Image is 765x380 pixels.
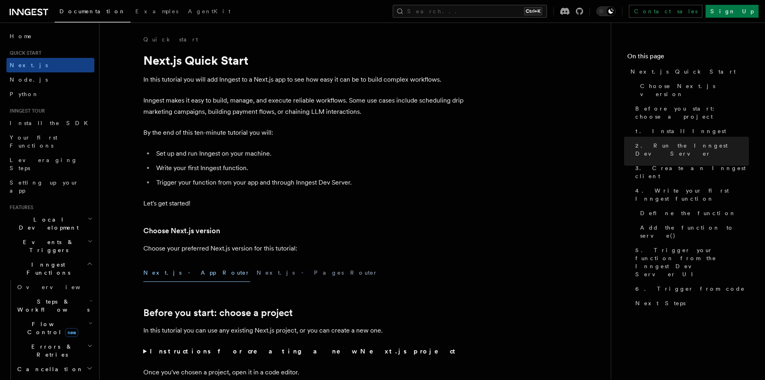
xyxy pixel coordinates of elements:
p: Let's get started! [143,198,465,209]
li: Set up and run Inngest on your machine. [154,148,465,159]
a: Overview [14,280,94,294]
button: Flow Controlnew [14,317,94,339]
span: Features [6,204,33,211]
span: Inngest tour [6,108,45,114]
span: Setting up your app [10,179,79,194]
a: Choose Next.js version [637,79,749,101]
p: Choose your preferred Next.js version for this tutorial: [143,243,465,254]
button: Errors & Retries [14,339,94,362]
span: Next Steps [635,299,685,307]
button: Steps & Workflows [14,294,94,317]
a: Quick start [143,35,198,43]
span: Flow Control [14,320,88,336]
p: Once you've chosen a project, open it in a code editor. [143,367,465,378]
h1: Next.js Quick Start [143,53,465,68]
h4: On this page [627,51,749,64]
a: Add the function to serve() [637,220,749,243]
li: Write your first Inngest function. [154,162,465,174]
a: Home [6,29,94,43]
span: Cancellation [14,365,84,373]
a: Install the SDK [6,116,94,130]
button: Events & Triggers [6,235,94,257]
a: 3. Create an Inngest client [632,161,749,183]
button: Inngest Functions [6,257,94,280]
a: Define the function [637,206,749,220]
span: 2. Run the Inngest Dev Server [635,142,749,158]
button: Local Development [6,212,94,235]
p: By the end of this ten-minute tutorial you will: [143,127,465,138]
span: Define the function [640,209,736,217]
span: 1. Install Inngest [635,127,726,135]
a: 2. Run the Inngest Dev Server [632,138,749,161]
button: Cancellation [14,362,94,376]
span: 3. Create an Inngest client [635,164,749,180]
button: Toggle dark mode [596,6,616,16]
span: Choose Next.js version [640,82,749,98]
span: 6. Trigger from code [635,285,745,293]
a: 4. Write your first Inngest function [632,183,749,206]
a: Your first Functions [6,130,94,153]
a: Choose Next.js version [143,225,220,236]
span: Python [10,91,39,97]
a: Node.js [6,72,94,87]
a: Setting up your app [6,175,94,198]
span: Next.js [10,62,48,68]
span: Inngest Functions [6,261,87,277]
kbd: Ctrl+K [524,7,542,15]
span: AgentKit [188,8,231,14]
button: Next.js - App Router [143,264,250,282]
span: Add the function to serve() [640,224,749,240]
button: Search...Ctrl+K [393,5,547,18]
button: Next.js - Pages Router [257,264,378,282]
span: 4. Write your first Inngest function [635,187,749,203]
span: Examples [135,8,178,14]
p: Inngest makes it easy to build, manage, and execute reliable workflows. Some use cases include sc... [143,95,465,117]
span: Install the SDK [10,120,93,126]
a: AgentKit [183,2,235,22]
a: Next Steps [632,296,749,310]
span: new [65,328,78,337]
span: Local Development [6,216,88,232]
a: Documentation [55,2,131,23]
p: In this tutorial you can use any existing Next.js project, or you can create a new one. [143,325,465,336]
summary: Instructions for creating a new Next.js project [143,346,465,357]
a: 5. Trigger your function from the Inngest Dev Server UI [632,243,749,281]
a: Next.js [6,58,94,72]
span: Home [10,32,32,40]
span: Steps & Workflows [14,298,90,314]
span: Quick start [6,50,41,56]
span: 5. Trigger your function from the Inngest Dev Server UI [635,246,749,278]
a: Contact sales [629,5,702,18]
span: Leveraging Steps [10,157,78,171]
a: Examples [131,2,183,22]
a: Before you start: choose a project [143,307,293,318]
li: Trigger your function from your app and through Inngest Dev Server. [154,177,465,188]
span: Your first Functions [10,134,57,149]
span: Node.js [10,76,48,83]
a: Python [6,87,94,101]
strong: Instructions for creating a new Next.js project [150,347,459,355]
a: 1. Install Inngest [632,124,749,138]
a: Sign Up [706,5,759,18]
span: Before you start: choose a project [635,105,749,121]
span: Overview [17,284,100,290]
p: In this tutorial you will add Inngest to a Next.js app to see how easy it can be to build complex... [143,74,465,85]
a: Leveraging Steps [6,153,94,175]
span: Events & Triggers [6,238,88,254]
span: Next.js Quick Start [630,68,736,76]
a: Next.js Quick Start [627,64,749,79]
span: Errors & Retries [14,343,87,359]
a: 6. Trigger from code [632,281,749,296]
span: Documentation [59,8,126,14]
a: Before you start: choose a project [632,101,749,124]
